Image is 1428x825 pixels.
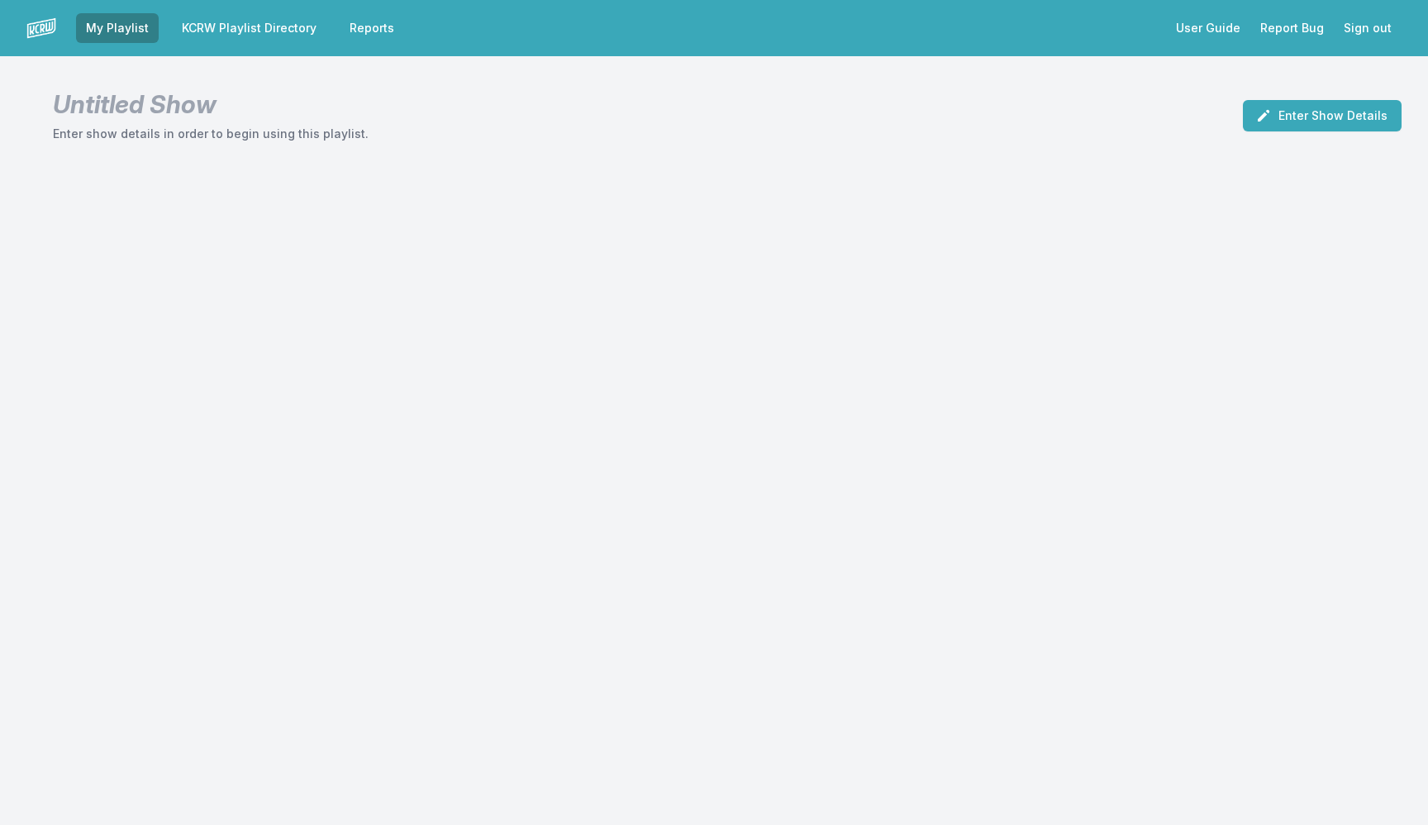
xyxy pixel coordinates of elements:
a: KCRW Playlist Directory [172,13,326,43]
img: logo-white-87cec1fa9cbef997252546196dc51331.png [26,13,56,43]
button: Sign out [1334,13,1402,43]
a: User Guide [1166,13,1250,43]
button: Enter Show Details [1243,100,1402,131]
p: Enter show details in order to begin using this playlist. [53,126,369,142]
a: Report Bug [1250,13,1334,43]
a: My Playlist [76,13,159,43]
h1: Untitled Show [53,89,369,119]
a: Reports [340,13,404,43]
